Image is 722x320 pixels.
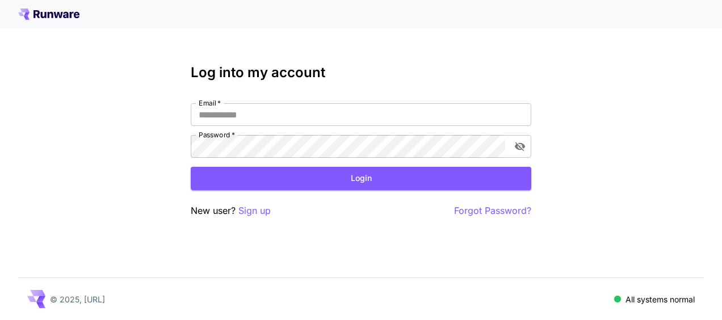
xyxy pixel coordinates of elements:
[626,293,695,305] p: All systems normal
[510,136,530,157] button: toggle password visibility
[191,167,531,190] button: Login
[191,204,271,218] p: New user?
[199,98,221,108] label: Email
[199,130,235,140] label: Password
[454,204,531,218] button: Forgot Password?
[50,293,105,305] p: © 2025, [URL]
[191,65,531,81] h3: Log into my account
[238,204,271,218] button: Sign up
